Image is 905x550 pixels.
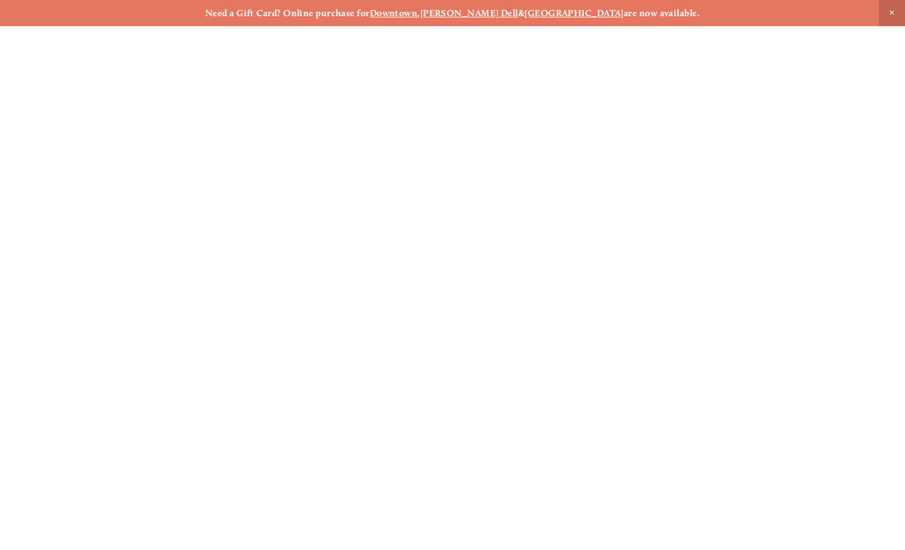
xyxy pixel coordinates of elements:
[205,7,370,19] strong: Need a Gift Card? Online purchase for
[420,7,518,19] a: [PERSON_NAME] Dell
[417,7,420,19] strong: ,
[370,7,418,19] a: Downtown
[525,7,624,19] a: [GEOGRAPHIC_DATA]
[518,7,525,19] strong: &
[624,7,700,19] strong: are now available.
